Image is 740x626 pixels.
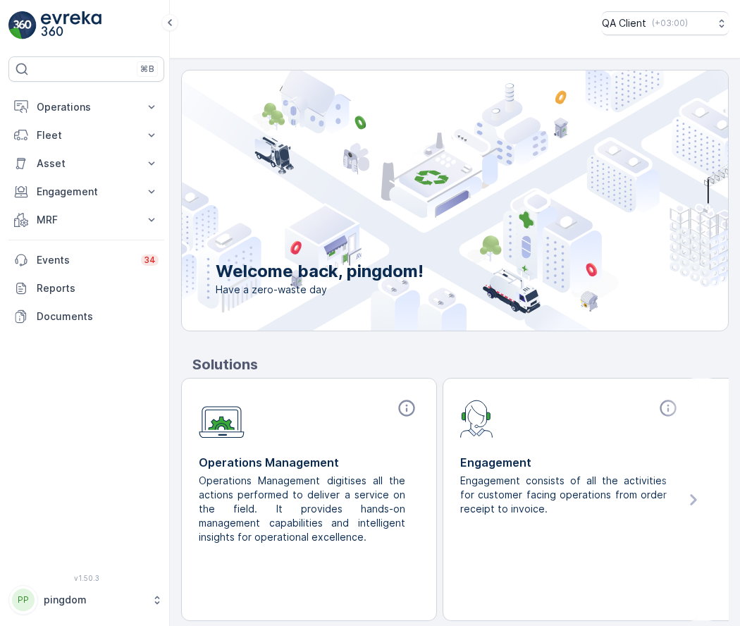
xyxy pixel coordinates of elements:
p: ( +03:00 ) [652,18,688,29]
button: MRF [8,206,164,234]
p: Events [37,253,132,267]
p: Operations [37,100,136,114]
button: Engagement [8,178,164,206]
button: Asset [8,149,164,178]
img: module-icon [199,398,245,438]
button: Fleet [8,121,164,149]
button: Operations [8,93,164,121]
p: Reports [37,281,159,295]
a: Reports [8,274,164,302]
p: pingdom [44,593,144,607]
button: PPpingdom [8,585,164,615]
p: ⌘B [140,63,154,75]
p: 34 [144,254,156,266]
img: city illustration [118,70,728,331]
p: Engagement consists of all the activities for customer facing operations from order receipt to in... [460,474,670,516]
span: v 1.50.3 [8,574,164,582]
span: Have a zero-waste day [216,283,424,297]
p: Operations Management [199,454,419,471]
p: Solutions [192,354,729,375]
img: logo_light-DOdMpM7g.png [41,11,101,39]
p: Fleet [37,128,136,142]
a: Events34 [8,246,164,274]
a: Documents [8,302,164,331]
button: QA Client(+03:00) [602,11,729,35]
p: QA Client [602,16,646,30]
p: MRF [37,213,136,227]
p: Engagement [460,454,681,471]
img: logo [8,11,37,39]
p: Engagement [37,185,136,199]
div: PP [12,589,35,611]
p: Operations Management digitises all the actions performed to deliver a service on the field. It p... [199,474,408,544]
p: Asset [37,156,136,171]
p: Welcome back, pingdom! [216,260,424,283]
img: module-icon [460,398,493,438]
p: Documents [37,309,159,324]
